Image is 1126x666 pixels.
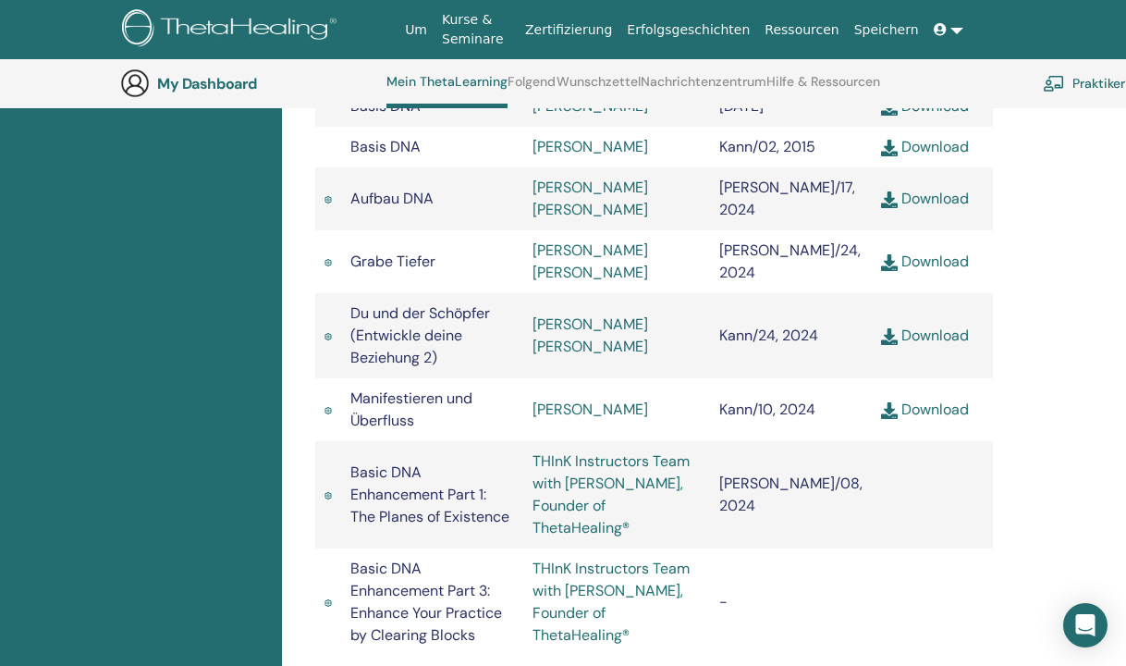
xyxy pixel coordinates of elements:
[120,68,150,98] img: generic-user-icon.jpg
[847,13,926,47] a: Speichern
[532,137,648,156] a: [PERSON_NAME]
[757,13,846,47] a: Ressourcen
[350,388,472,430] span: Manifestieren und Überfluss
[641,74,766,104] a: Nachrichtenzentrum
[1063,603,1108,647] div: Open Intercom Messenger
[350,137,421,156] span: Basis DNA
[881,328,898,345] img: download.svg
[324,331,332,342] img: Active Certificate
[324,490,332,501] img: Active Certificate
[398,13,434,47] a: Um
[710,441,872,549] td: [PERSON_NAME]/08, 2024
[881,189,969,208] a: Download
[532,178,648,219] a: [PERSON_NAME] [PERSON_NAME]
[350,303,490,367] span: Du und der Schöpfer (Entwickle deine Beziehung 2)
[324,405,332,416] img: Active Certificate
[532,96,648,116] a: [PERSON_NAME]
[619,13,757,47] a: Erfolgsgeschichten
[532,451,690,537] a: THInK Instructors Team with [PERSON_NAME], Founder of ThetaHealing®
[350,462,509,526] span: Basic DNA Enhancement Part 1: The Planes of Existence
[766,74,880,104] a: Hilfe & Ressourcen
[881,96,969,116] a: Download
[881,326,969,345] a: Download
[508,74,556,104] a: Folgend
[881,137,969,156] a: Download
[710,167,872,230] td: [PERSON_NAME]/17, 2024
[881,254,898,271] img: download.svg
[518,13,619,47] a: Zertifizierung
[881,140,898,156] img: download.svg
[532,240,648,282] a: [PERSON_NAME] [PERSON_NAME]
[324,194,332,205] img: Active Certificate
[557,74,641,104] a: Wunschzettel
[350,252,435,271] span: Grabe Tiefer
[434,3,518,56] a: Kurse & Seminare
[710,127,872,167] td: Kann/02, 2015
[122,9,343,51] img: logo.png
[710,230,872,293] td: [PERSON_NAME]/24, 2024
[532,314,648,356] a: [PERSON_NAME] [PERSON_NAME]
[881,191,898,208] img: download.svg
[350,189,434,208] span: Aufbau DNA
[881,402,898,419] img: download.svg
[532,559,690,645] a: THInK Instructors Team with [PERSON_NAME], Founder of ThetaHealing®
[710,293,872,378] td: Kann/24, 2024
[881,252,969,271] a: Download
[324,598,332,609] img: Active Certificate
[324,257,332,268] img: Active Certificate
[157,75,342,92] h3: My Dashboard
[532,400,648,419] a: [PERSON_NAME]
[386,74,508,108] a: Mein ThetaLearning
[350,96,421,116] span: Basis DNA
[350,559,502,645] span: Basic DNA Enhancement Part 3: Enhance Your Practice by Clearing Blocks
[710,378,872,441] td: Kann/10, 2024
[710,549,872,656] td: -
[1043,75,1065,92] img: chalkboard-teacher.svg
[881,400,969,419] a: Download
